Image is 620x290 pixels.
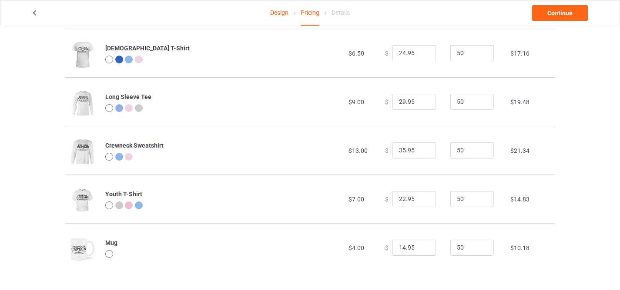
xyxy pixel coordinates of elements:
[332,0,350,25] div: Details
[301,0,319,26] div: Pricing
[105,191,142,198] b: Youth T-Shirt
[510,99,530,105] span: $19.48
[385,147,389,154] span: $
[105,93,151,100] b: Long Sleeve Tee
[349,147,368,154] span: $13.00
[349,99,364,105] span: $9.00
[510,50,530,57] span: $17.16
[105,142,164,149] b: Crewneck Sweatshirt
[105,239,117,246] b: Mug
[349,196,364,203] span: $7.00
[510,147,530,154] span: $21.34
[385,49,389,56] span: $
[510,244,530,251] span: $10.18
[510,196,530,203] span: $14.83
[105,45,190,52] b: [DEMOGRAPHIC_DATA] T-Shirt
[385,244,389,251] span: $
[349,50,364,57] span: $6.50
[349,244,364,251] span: $4.00
[532,5,588,21] a: Continue
[385,195,389,202] span: $
[385,98,389,105] span: $
[270,0,288,25] a: Design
